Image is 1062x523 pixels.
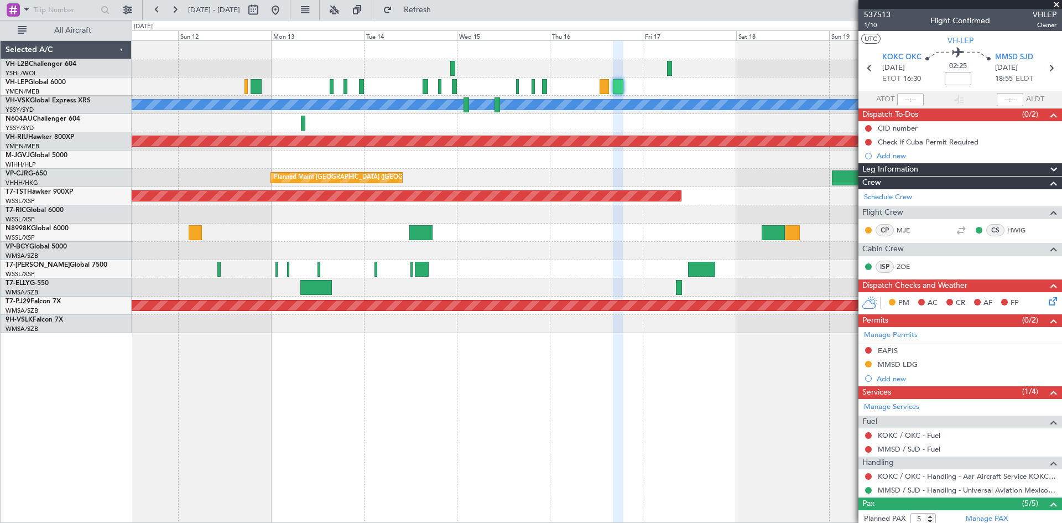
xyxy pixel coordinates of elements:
a: M-JGVJGlobal 5000 [6,152,67,159]
a: WMSA/SZB [6,307,38,315]
button: All Aircraft [12,22,120,39]
span: VP-CJR [6,170,28,177]
span: VP-BCY [6,244,29,250]
a: Manage Permits [864,330,918,341]
div: Thu 16 [550,30,643,40]
span: CR [956,298,965,309]
span: Fuel [862,416,877,428]
a: VH-VSKGlobal Express XRS [6,97,91,104]
a: T7-RICGlobal 6000 [6,207,64,214]
span: Refresh [394,6,441,14]
a: WSSL/XSP [6,197,35,205]
span: VH-VSK [6,97,30,104]
a: T7-ELLYG-550 [6,280,49,287]
div: [DATE] [134,22,153,32]
a: WSSL/XSP [6,234,35,242]
div: Mon 13 [271,30,364,40]
span: VH-LEP [948,35,973,46]
a: T7-[PERSON_NAME]Global 7500 [6,262,107,268]
a: WMSA/SZB [6,252,38,260]
a: VP-CJRG-650 [6,170,47,177]
span: [DATE] - [DATE] [188,5,240,15]
span: (0/2) [1022,108,1038,120]
span: ETOT [882,74,900,85]
span: Services [862,386,891,399]
span: MMSD SJD [995,52,1033,63]
input: Trip Number [34,2,97,18]
a: MMSD / SJD - Fuel [878,444,940,454]
span: T7-[PERSON_NAME] [6,262,70,268]
div: ISP [876,261,894,273]
span: PM [898,298,909,309]
a: VH-RIUHawker 800XP [6,134,74,141]
span: FP [1011,298,1019,309]
span: VH-RIU [6,134,28,141]
div: Tue 14 [364,30,457,40]
span: Leg Information [862,163,918,176]
a: Schedule Crew [864,192,912,203]
span: All Aircraft [29,27,117,34]
a: YMEN/MEB [6,142,39,151]
span: Owner [1033,20,1056,30]
span: T7-ELLY [6,280,30,287]
div: Add new [877,374,1056,384]
div: CP [876,224,894,236]
a: YSSY/SYD [6,124,34,132]
span: VH-L2B [6,61,29,68]
span: Dispatch Checks and Weather [862,279,967,292]
span: Flight Crew [862,206,903,219]
a: Manage Services [864,402,919,413]
a: ZOE [897,262,922,272]
span: VH-LEP [6,79,28,86]
div: Add new [877,151,1056,160]
span: Dispatch To-Dos [862,108,918,121]
a: KOKC / OKC - Fuel [878,431,940,440]
a: VH-LEPGlobal 6000 [6,79,66,86]
a: VH-L2BChallenger 604 [6,61,76,68]
div: Flight Confirmed [930,15,990,27]
span: (1/4) [1022,386,1038,397]
span: Crew [862,177,881,189]
span: AF [983,298,992,309]
a: 9H-VSLKFalcon 7X [6,317,63,323]
a: VP-BCYGlobal 5000 [6,244,67,250]
a: VHHH/HKG [6,179,38,187]
span: 18:55 [995,74,1013,85]
a: WSSL/XSP [6,215,35,224]
span: 9H-VSLK [6,317,33,323]
span: [DATE] [995,63,1018,74]
span: AC [928,298,938,309]
div: Sun 19 [829,30,922,40]
span: 16:30 [903,74,921,85]
a: KOKC / OKC - Handling - Aar Aircraft Service KOKC / OKC [878,472,1056,481]
span: KOKC OKC [882,52,922,63]
span: VHLEP [1033,9,1056,20]
span: N8998K [6,225,31,232]
div: Wed 15 [457,30,550,40]
span: T7-RIC [6,207,26,214]
button: UTC [861,34,881,44]
span: Pax [862,498,874,510]
span: [DATE] [882,63,905,74]
span: M-JGVJ [6,152,30,159]
span: ELDT [1016,74,1033,85]
a: YSSY/SYD [6,106,34,114]
div: Sat 18 [736,30,829,40]
div: Check if Cuba Permit Required [878,137,978,147]
span: T7-PJ29 [6,298,30,305]
div: EAPIS [878,346,898,355]
span: T7-TST [6,189,27,195]
a: T7-PJ29Falcon 7X [6,298,61,305]
span: N604AU [6,116,33,122]
span: ATOT [876,94,894,105]
span: 02:25 [949,61,967,72]
div: Fri 17 [643,30,736,40]
a: WSSL/XSP [6,270,35,278]
div: Planned Maint [GEOGRAPHIC_DATA] ([GEOGRAPHIC_DATA] Intl) [274,169,459,186]
button: Refresh [378,1,444,19]
a: MMSD / SJD - Handling - Universal Aviation Mexico MMSD / SJD [878,485,1056,495]
span: Handling [862,457,894,469]
span: (5/5) [1022,498,1038,509]
span: 1/10 [864,20,891,30]
div: CID number [878,123,918,133]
